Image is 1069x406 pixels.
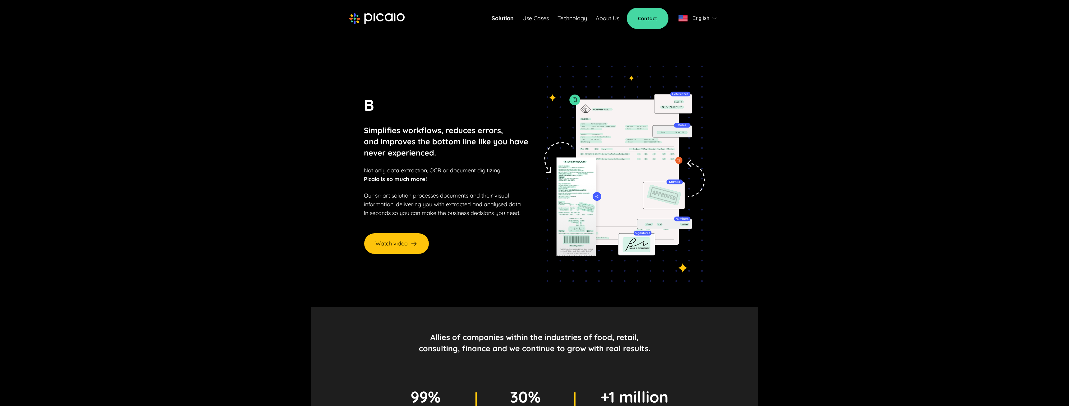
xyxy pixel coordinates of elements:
[419,332,650,354] p: Allies of companies within the industries of food, retail, consulting, finance and we continue to...
[713,17,717,20] img: flag
[410,240,418,247] img: arrow-right
[522,14,549,23] a: Use Cases
[364,233,429,254] button: Watch video
[557,14,587,23] a: Technology
[349,13,405,24] img: picaio-logo
[364,191,521,217] p: Our smart solution processes documents and their visual information, delivering you with extracte...
[627,8,668,29] a: Contact
[364,95,374,115] span: B
[596,14,619,23] a: About Us
[364,175,427,183] strong: Picaio is so much more!
[692,14,709,23] span: English
[676,12,720,25] button: flagEnglishflag
[492,14,514,23] a: Solution
[678,15,688,21] img: flag
[364,167,501,174] span: Not only data extraction, OCR or document digitizing,
[364,125,528,158] p: Simplifies workflows, reduces errors, and improves the bottom line like you have never experienced.
[538,66,705,282] img: tedioso-img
